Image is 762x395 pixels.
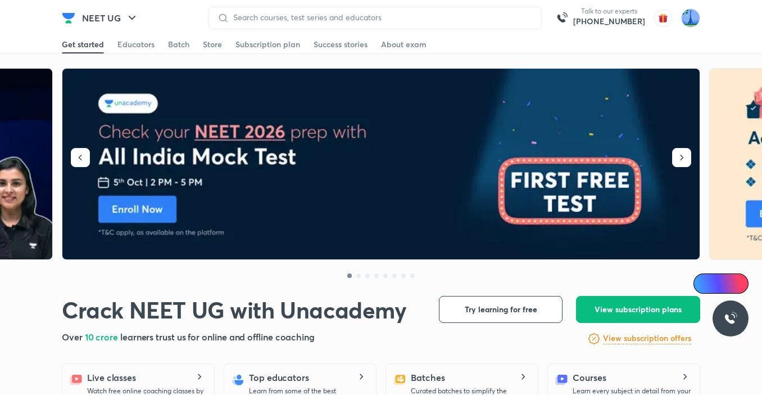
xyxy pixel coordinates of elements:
[62,11,75,25] img: Company Logo
[712,279,742,288] span: Ai Doubts
[595,304,682,315] span: View subscription plans
[85,331,120,343] span: 10 crore
[235,35,300,53] a: Subscription plan
[229,13,532,22] input: Search courses, test series and educators
[235,39,300,50] div: Subscription plan
[203,35,222,53] a: Store
[381,35,427,53] a: About exam
[439,296,563,323] button: Try learning for free
[693,273,749,294] a: Ai Doubts
[603,333,691,344] h6: View subscription offers
[681,8,700,28] img: Amna Zaina
[62,35,104,53] a: Get started
[249,371,309,384] h5: Top educators
[117,35,155,53] a: Educators
[62,39,104,50] div: Get started
[168,39,189,50] div: Batch
[573,7,645,16] p: Talk to our experts
[573,16,645,27] a: [PHONE_NUMBER]
[314,39,368,50] div: Success stories
[654,9,672,27] img: avatar
[465,304,537,315] span: Try learning for free
[551,7,573,29] img: call-us
[62,331,85,343] span: Over
[603,332,691,345] a: View subscription offers
[573,371,606,384] h5: Courses
[75,7,146,29] button: NEET UG
[724,312,737,325] img: ttu
[203,39,222,50] div: Store
[87,371,136,384] h5: Live classes
[576,296,700,323] button: View subscription plans
[314,35,368,53] a: Success stories
[411,371,444,384] h5: Batches
[168,35,189,53] a: Batch
[381,39,427,50] div: About exam
[120,331,315,343] span: learners trust us for online and offline coaching
[700,279,709,288] img: Icon
[117,39,155,50] div: Educators
[62,296,407,324] h1: Crack NEET UG with Unacademy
